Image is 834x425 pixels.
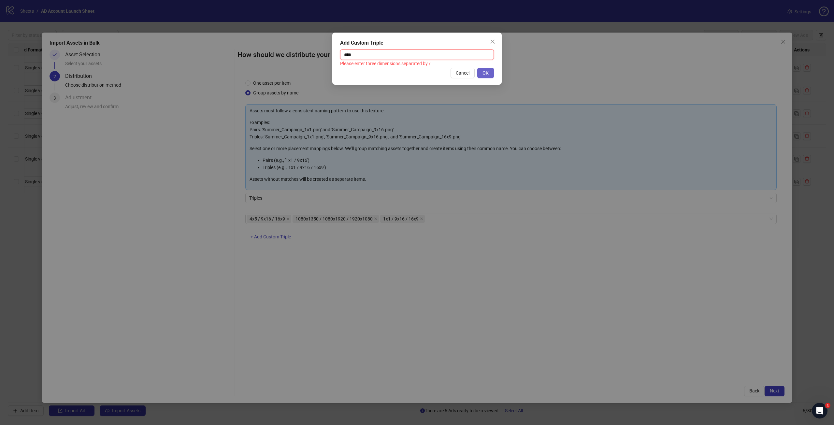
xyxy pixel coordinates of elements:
[482,70,489,76] span: OK
[456,70,469,76] span: Cancel
[451,68,475,78] button: Cancel
[340,60,494,67] div: Please enter three dimensions separated by /
[487,36,498,47] button: Close
[477,68,494,78] button: OK
[825,403,830,408] span: 1
[340,39,494,47] div: Add Custom Triple
[490,39,495,44] span: close
[812,403,827,418] iframe: Intercom live chat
